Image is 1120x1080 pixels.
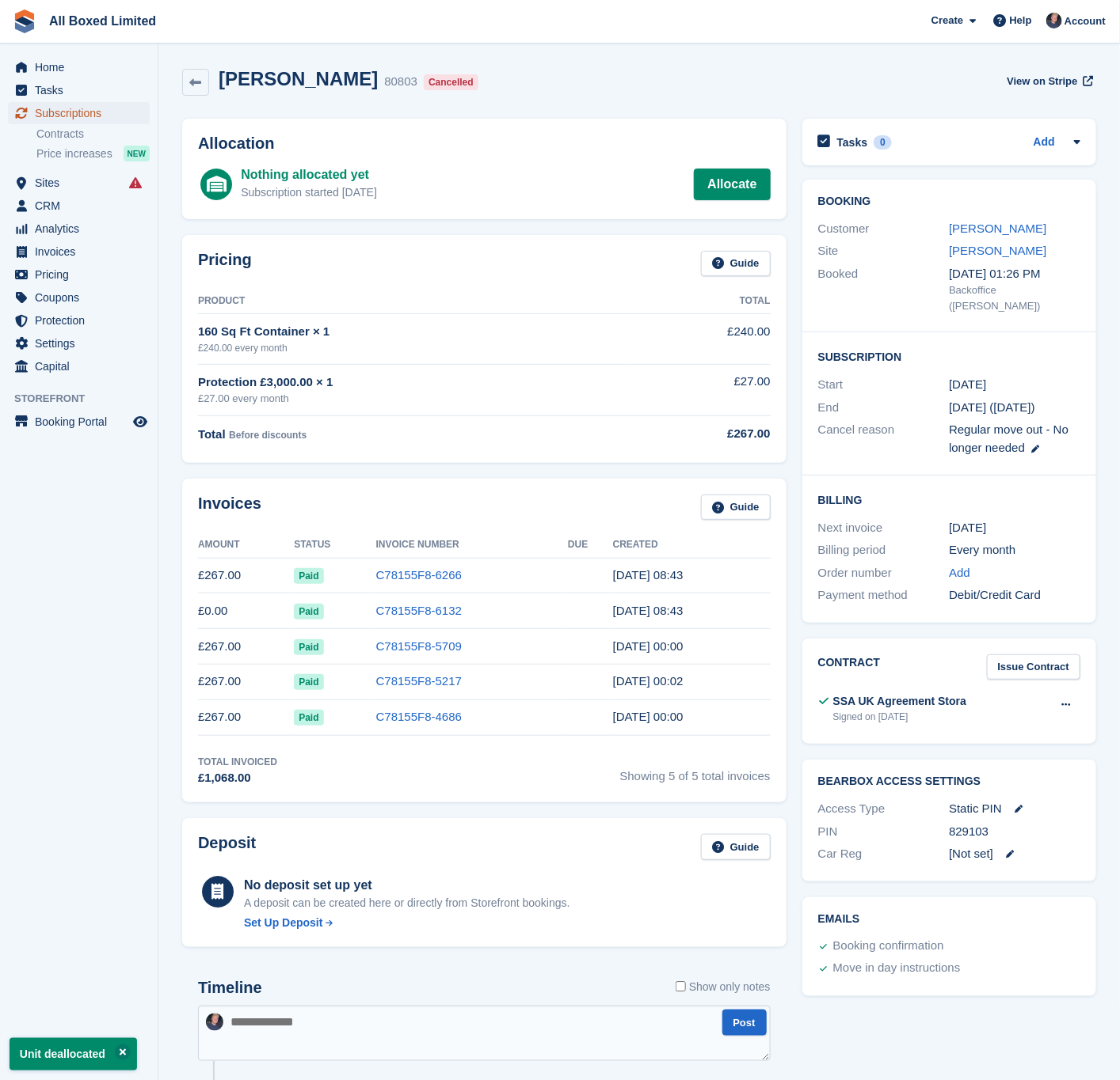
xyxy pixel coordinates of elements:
td: £27.00 [632,364,770,415]
div: Debit/Credit Card [949,586,1080,604]
input: Show only notes [676,979,686,995]
span: CRM [35,195,130,217]
span: Storefront [14,391,158,407]
h2: Deposit [198,834,256,860]
div: [DATE] 01:26 PM [949,265,1080,283]
time: 2025-06-30 23:02:38 UTC [613,674,684,688]
span: Price increases [36,146,112,161]
time: 2025-07-30 23:00:56 UTC [613,639,684,653]
img: stora-icon-8386f47178a22dfd0bd8f6a31ec36ba5ce8667c1dd55bd0f319d3a0aa187defe.svg [13,9,36,33]
span: View on Stripe [1007,74,1077,89]
h2: Invoices [198,495,261,521]
th: Status [294,532,375,558]
a: Preview store [131,412,150,431]
div: End [818,399,950,417]
div: Static PIN [949,800,1080,818]
td: £0.00 [198,593,294,629]
div: Signed on [DATE] [833,710,967,724]
div: Billing period [818,541,950,559]
img: Dan Goss [1046,13,1062,28]
div: Cancelled [424,74,478,90]
a: menu [8,332,150,354]
th: Total [632,289,770,314]
div: £1,068.00 [198,769,277,787]
img: Dan Goss [206,1014,223,1031]
h2: [PERSON_NAME] [219,68,378,89]
a: menu [8,102,150,124]
a: Guide [701,495,771,521]
span: Paid [294,604,323,620]
a: Allocate [694,169,770,200]
a: menu [8,263,150,286]
span: [DATE] ([DATE]) [949,400,1035,414]
div: Total Invoiced [198,755,277,769]
th: Invoice Number [376,532,568,558]
a: Set Up Deposit [244,915,570,931]
a: Guide [701,251,771,277]
span: Capital [35,355,130,377]
span: Create [931,13,963,28]
td: £267.00 [198,558,294,593]
div: Cancel reason [818,421,950,457]
span: Booking Portal [35,411,130,433]
div: SSA UK Agreement Stora [833,693,967,710]
time: 2025-05-30 23:00:00 UTC [949,376,986,394]
div: Access Type [818,800,950,818]
span: Protection [35,309,130,332]
span: Showing 5 of 5 total invoices [620,755,771,787]
a: menu [8,172,150,194]
th: Product [198,289,632,314]
div: NEW [124,146,150,161]
th: Amount [198,532,294,558]
a: C78155F8-4686 [376,710,462,723]
a: menu [8,218,150,240]
p: A deposit can be created here or directly from Storefront bookings. [244,895,570,911]
a: Contracts [36,127,150,142]
a: View on Stripe [1000,68,1096,94]
span: Paid [294,674,323,690]
div: Next invoice [818,519,950,537]
span: Invoices [35,241,130,263]
button: Post [722,1010,767,1036]
h2: Tasks [837,135,868,150]
div: Order number [818,564,950,582]
a: [PERSON_NAME] [949,244,1046,257]
div: Booking confirmation [833,937,944,956]
span: Paid [294,710,323,726]
a: [PERSON_NAME] [949,222,1046,235]
td: £267.00 [198,699,294,735]
div: Payment method [818,586,950,604]
div: Site [818,242,950,260]
a: menu [8,309,150,332]
a: menu [8,79,150,101]
div: Set Up Deposit [244,915,323,931]
div: 0 [874,135,892,150]
span: Pricing [35,263,130,286]
div: 829103 [949,823,1080,841]
div: Nothing allocated yet [241,165,377,184]
a: C78155F8-5217 [376,674,462,688]
h2: Booking [818,195,1080,208]
span: Sites [35,172,130,194]
th: Created [613,532,771,558]
div: Booked [818,265,950,314]
a: Add [949,564,970,582]
span: Settings [35,332,130,354]
i: Smart entry sync failures have occurred [129,176,142,189]
div: £27.00 every month [198,391,632,407]
h2: Billing [818,491,1080,507]
span: Total [198,427,226,441]
div: PIN [818,823,950,841]
span: Tasks [35,79,130,101]
td: £267.00 [198,664,294,699]
a: Issue Contract [987,654,1080,680]
div: [Not set] [949,845,1080,863]
div: £240.00 every month [198,341,632,355]
h2: Emails [818,913,1080,926]
span: Coupons [35,286,130,309]
time: 2025-05-30 23:00:02 UTC [613,710,684,723]
h2: Allocation [198,135,771,153]
span: Regular move out - No longer needed [949,423,1069,454]
h2: Subscription [818,348,1080,364]
p: Unit deallocated [10,1038,137,1071]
